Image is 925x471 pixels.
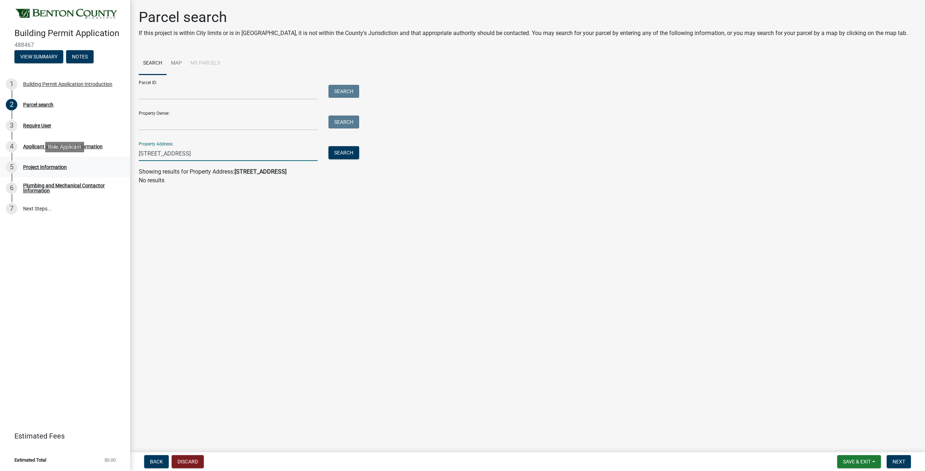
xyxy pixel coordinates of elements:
wm-modal-confirm: Summary [14,54,63,60]
a: Search [139,52,167,75]
div: Applicant and Property Information [23,144,103,149]
div: Plumbing and Mechanical Contactor Information [23,183,119,193]
div: 1 [6,78,17,90]
p: No results [139,176,916,185]
div: Showing results for Property Address: [139,167,916,176]
div: 6 [6,182,17,194]
button: Back [144,455,169,468]
button: Notes [66,50,94,63]
span: Estimated Total [14,458,46,462]
a: Estimated Fees [6,429,119,443]
span: $0.00 [104,458,116,462]
div: Parcel search [23,102,53,107]
button: Search [328,85,359,98]
img: Benton County, Minnesota [14,8,119,21]
span: Back [150,459,163,465]
div: Building Permit Application Introduction [23,82,112,87]
h4: Building Permit Application [14,28,124,39]
button: Discard [172,455,204,468]
button: Next [887,455,911,468]
div: Role: Applicant [45,142,84,152]
p: If this project is within City limits or is in [GEOGRAPHIC_DATA], it is not within the County's J... [139,29,908,38]
wm-modal-confirm: Notes [66,54,94,60]
div: 4 [6,141,17,152]
div: Require User [23,123,51,128]
button: Search [328,115,359,128]
div: 2 [6,99,17,110]
a: Map [167,52,186,75]
h1: Parcel search [139,9,908,26]
button: Save & Exit [837,455,881,468]
span: Next [892,459,905,465]
div: 5 [6,161,17,173]
button: Search [328,146,359,159]
div: 7 [6,203,17,214]
button: View Summary [14,50,63,63]
div: 3 [6,120,17,131]
span: 488467 [14,42,116,48]
span: Save & Exit [843,459,871,465]
div: Project Information [23,165,67,170]
strong: [STREET_ADDRESS] [235,168,287,175]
